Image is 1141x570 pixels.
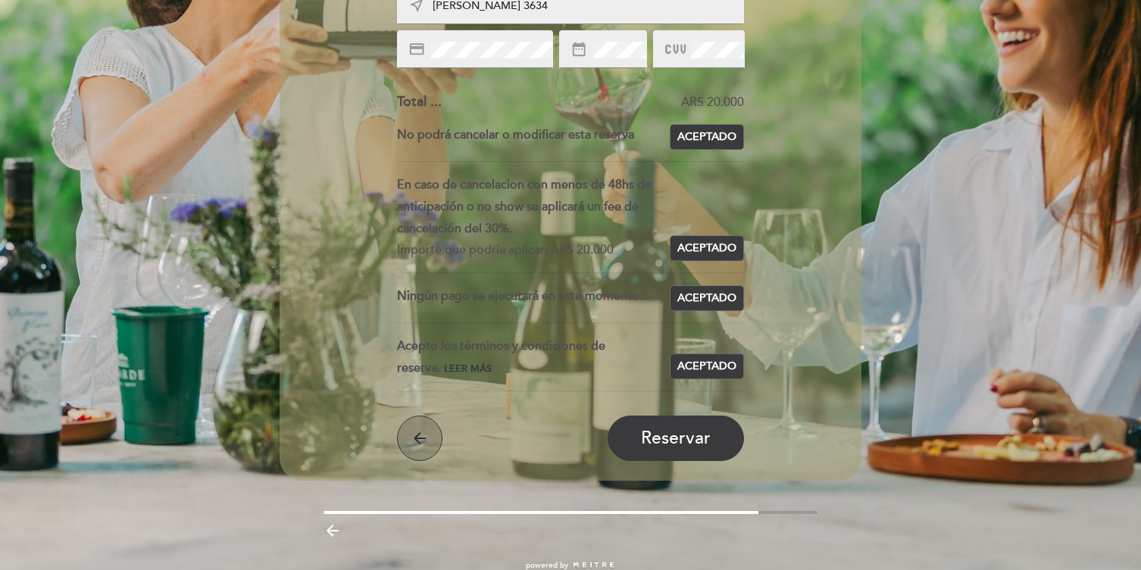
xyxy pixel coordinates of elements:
span: Aceptado [677,359,736,375]
i: credit_card [408,41,425,58]
button: Aceptado [670,285,744,311]
i: arrow_back [411,429,429,447]
div: Ningún pago se ejecutará en este momento. [397,285,671,311]
span: Reservar [641,428,711,449]
button: Aceptado [670,235,744,261]
span: Aceptado [677,291,736,307]
span: Aceptado [677,241,736,257]
span: Leer más [444,363,492,375]
button: Reservar [608,416,744,461]
i: arrow_backward [324,522,342,540]
span: Aceptado [677,129,736,145]
i: date_range [570,41,587,58]
span: Total ... [397,93,442,110]
div: ARS 20.000 [442,94,745,111]
div: En caso de cancelacion con menos de 48hs de anticipación o no show se aplicará un fee de cancelac... [397,174,658,239]
img: MEITRE [572,562,615,569]
button: Aceptado [670,124,744,150]
div: Acepto los términos y condiciones de reserva. [397,335,671,379]
div: No podrá cancelar o modificar esta reserva [397,124,671,150]
div: Importe que podría aplicar: ARS 20.000 [397,239,658,261]
button: arrow_back [397,416,442,461]
button: Aceptado [670,354,744,379]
